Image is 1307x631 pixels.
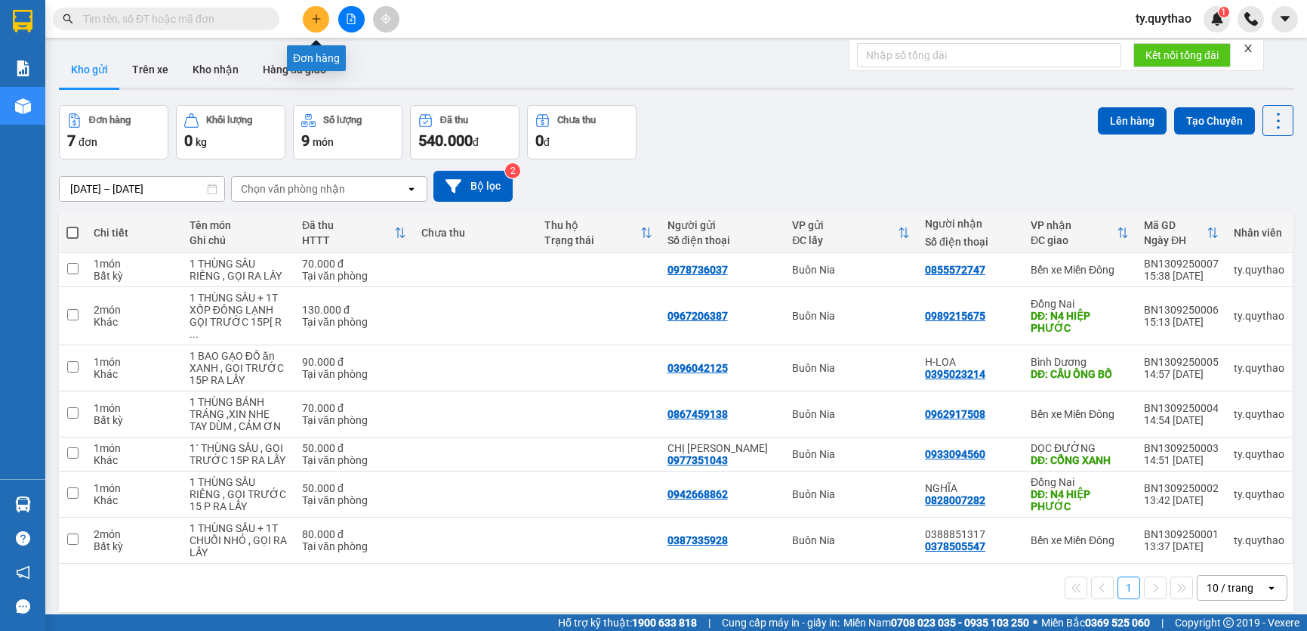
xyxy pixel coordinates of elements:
img: solution-icon [15,60,31,76]
div: DĐ: CẦU ÔNG BỐ [1031,368,1129,380]
div: DĐ: N4 HIỆP PHƯỚC [1031,488,1129,512]
div: Đã thu [440,115,468,125]
button: Chưa thu0đ [527,105,637,159]
div: Trạng thái [544,234,640,246]
div: 1 THÙNG BÁNH TRÁNG ,XIN NHẸ TAY DÙM , CẢM ƠN [190,396,287,432]
th: Toggle SortBy [1023,213,1136,253]
div: 1 THÙNG SẦU + 1T XỐP ĐÔNG LẠNH GỌI TRƯỚC 15P[ RA LẤY [190,292,287,340]
div: 0855572747 [925,264,985,276]
div: Đã thu [302,219,394,231]
div: BN1309250007 [1144,258,1219,270]
div: 1 món [94,442,174,454]
th: Toggle SortBy [537,213,660,253]
span: ty.quythao [1124,9,1204,28]
th: Toggle SortBy [294,213,414,253]
input: Tìm tên, số ĐT hoặc mã đơn [83,11,261,27]
div: Bất kỳ [94,414,174,426]
div: Tại văn phòng [302,316,406,328]
div: 14:57 [DATE] [1144,368,1219,380]
button: Lên hàng [1098,107,1167,135]
button: Số lượng9món [293,105,402,159]
div: BN1309250006 [1144,304,1219,316]
div: Nhân viên [1234,227,1284,239]
div: 1 món [94,356,174,368]
img: phone-icon [1244,12,1258,26]
div: Buôn Nia [792,264,910,276]
div: 14:54 [DATE] [1144,414,1219,426]
div: ĐC lấy [792,234,898,246]
div: 90.000 đ [302,356,406,368]
div: Tại văn phòng [302,494,406,506]
div: BN1309250004 [1144,402,1219,414]
div: Số lượng [323,115,362,125]
div: ĐC giao [1031,234,1117,246]
div: BN1309250002 [1144,482,1219,494]
span: Hỗ trợ kỹ thuật: [558,614,697,631]
div: ty.quythao [1234,448,1284,460]
span: món [313,136,334,148]
div: Ngày ĐH [1144,234,1207,246]
div: Đơn hàng [287,45,346,71]
div: Tại văn phòng [302,454,406,466]
span: copyright [1223,617,1234,628]
div: Buôn Nia [792,534,910,546]
div: 70.000 đ [302,402,406,414]
div: Chi tiết [94,227,174,239]
div: Khác [94,368,174,380]
div: 1 THÙNG SẦU + 1T CHUỐI NHỎ , GỌI RA LẤY [190,522,287,558]
div: ty.quythao [1234,488,1284,500]
span: Kết nối tổng đài [1145,47,1219,63]
span: 7 [67,131,76,150]
button: aim [373,6,399,32]
div: VP nhận [1031,219,1117,231]
span: question-circle [16,531,30,546]
div: ty.quythao [1234,534,1284,546]
span: đ [473,136,479,148]
strong: 0708 023 035 - 0935 103 250 [891,617,1029,629]
button: plus [303,6,329,32]
div: 1 món [94,402,174,414]
div: 0828007282 [925,494,985,506]
div: Buôn Nia [792,408,910,420]
span: aim [381,14,391,24]
div: 80.000 đ [302,528,406,540]
div: Số điện thoại [667,234,778,246]
strong: 1900 633 818 [632,617,697,629]
div: Tại văn phòng [302,368,406,380]
button: Kho gửi [59,51,120,88]
span: đ [544,136,550,148]
div: Bất kỳ [94,540,174,552]
sup: 1 [1219,7,1229,17]
span: close [1243,43,1253,54]
div: 0978736037 [667,264,728,276]
span: 540.000 [418,131,473,150]
div: Tại văn phòng [302,414,406,426]
span: kg [196,136,207,148]
svg: open [1265,582,1278,594]
span: file-add [346,14,356,24]
sup: 2 [505,163,520,178]
div: 15:13 [DATE] [1144,316,1219,328]
div: Người nhận [925,218,1016,230]
span: Cung cấp máy in - giấy in: [722,614,840,631]
button: Bộ lọc [433,171,513,202]
div: Buôn Nia [792,448,910,460]
svg: open [405,183,418,195]
div: 0867459138 [667,408,728,420]
button: Khối lượng0kg [176,105,285,159]
span: 1 [1221,7,1226,17]
button: Kho nhận [180,51,251,88]
div: Bến xe Miền Đông [1031,408,1129,420]
div: 1` THÙNG SẦU , GỌI TRƯỚC 15P RA LẤY [190,442,287,466]
div: 2 món [94,304,174,316]
div: Tên món [190,219,287,231]
div: BN1309250001 [1144,528,1219,540]
div: ty.quythao [1234,362,1284,374]
div: 1 BAO GẠO ĐỒ ăn XANH , GỌI TRƯỚC 15P RA LẤY [190,350,287,386]
div: Mã GD [1144,219,1207,231]
div: 1 món [94,258,174,270]
img: warehouse-icon [15,496,31,512]
button: 1 [1117,577,1140,599]
div: Buôn Nia [792,488,910,500]
div: NGHĨA [925,482,1016,494]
